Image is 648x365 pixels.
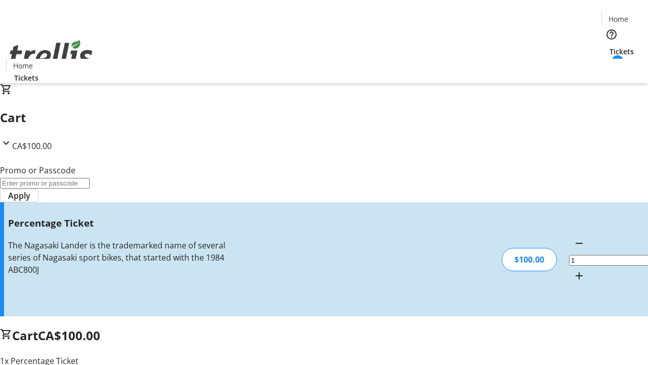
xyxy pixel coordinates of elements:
span: CA$100.00 [38,327,100,344]
div: $100.00 [502,248,557,271]
a: Home [7,60,39,71]
button: Decrement by one [569,233,589,253]
a: Tickets [6,72,47,83]
h3: Percentage Ticket [8,216,229,230]
span: Home [609,14,628,24]
span: Tickets [610,46,634,57]
button: Cart [601,57,622,77]
span: CA$100.00 [12,140,52,152]
span: Tickets [14,72,38,83]
img: Orient E2E Organization QT4LaI3WNS's Logo [6,29,96,80]
button: Increment by one [569,266,589,286]
span: Apply [8,190,30,202]
span: Home [13,60,33,71]
a: Tickets [601,46,642,57]
div: The Nagasaki Lander is the trademarked name of several series of Nagasaki sport bikes, that start... [8,239,229,276]
button: Help [601,24,622,45]
a: Home [602,14,634,24]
